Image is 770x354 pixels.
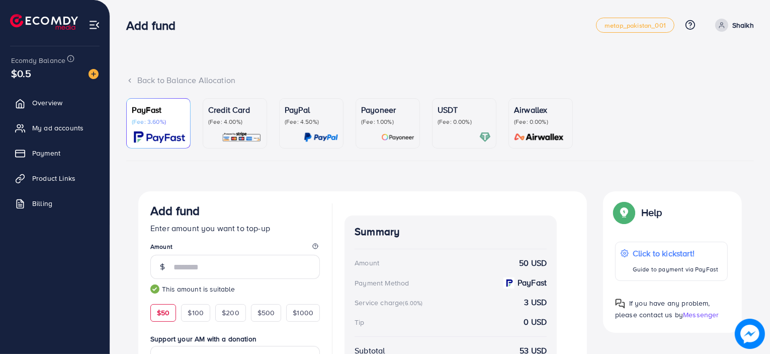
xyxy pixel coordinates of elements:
[258,308,275,318] span: $500
[524,316,547,328] strong: 0 USD
[514,104,567,116] p: Airwallex
[615,298,710,320] span: If you have any problem, please contact us by
[355,258,379,268] div: Amount
[381,131,414,143] img: card
[222,131,262,143] img: card
[8,118,102,138] a: My ad accounts
[524,297,547,308] strong: 3 USD
[208,118,262,126] p: (Fee: 4.00%)
[11,55,65,65] span: Ecomdy Balance
[11,66,32,81] span: $0.5
[126,18,184,33] h3: Add fund
[361,104,414,116] p: Payoneer
[132,104,185,116] p: PayFast
[304,131,338,143] img: card
[438,118,491,126] p: (Fee: 0.00%)
[157,308,169,318] span: $50
[132,118,185,126] p: (Fee: 3.60%)
[479,131,491,143] img: card
[150,334,320,344] label: Support your AM with a donation
[8,93,102,113] a: Overview
[514,118,567,126] p: (Fee: 0.00%)
[438,104,491,116] p: USDT
[711,19,754,32] a: Shaikh
[355,317,364,327] div: Tip
[355,226,547,238] h4: Summary
[361,118,414,126] p: (Fee: 1.00%)
[150,285,159,294] img: guide
[10,14,78,30] img: logo
[32,98,62,108] span: Overview
[355,298,425,308] div: Service charge
[511,131,567,143] img: card
[285,104,338,116] p: PayPal
[89,19,100,31] img: menu
[222,308,239,318] span: $200
[134,131,185,143] img: card
[615,299,625,309] img: Popup guide
[605,22,666,29] span: metap_pakistan_001
[32,148,60,158] span: Payment
[683,310,719,320] span: Messenger
[735,319,765,349] img: image
[615,203,633,222] img: Popup guide
[732,19,754,31] p: Shaikh
[188,308,204,318] span: $100
[519,257,547,269] strong: 50 USD
[208,104,262,116] p: Credit Card
[403,299,422,307] small: (6.00%)
[126,75,754,86] div: Back to Balance Allocation
[8,193,102,214] a: Billing
[150,222,320,234] p: Enter amount you want to top-up
[503,277,515,289] img: payment
[32,198,52,208] span: Billing
[32,173,75,183] span: Product Links
[32,123,83,133] span: My ad accounts
[150,203,200,218] h3: Add fund
[355,278,409,288] div: Payment Method
[89,69,99,79] img: image
[8,168,102,188] a: Product Links
[633,263,718,275] p: Guide to payment via PayFast
[641,206,662,219] p: Help
[518,277,547,289] strong: PayFast
[293,308,313,318] span: $1000
[150,242,320,255] legend: Amount
[596,18,674,33] a: metap_pakistan_001
[633,247,718,259] p: Click to kickstart!
[150,284,320,294] small: This amount is suitable
[8,143,102,163] a: Payment
[285,118,338,126] p: (Fee: 4.50%)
